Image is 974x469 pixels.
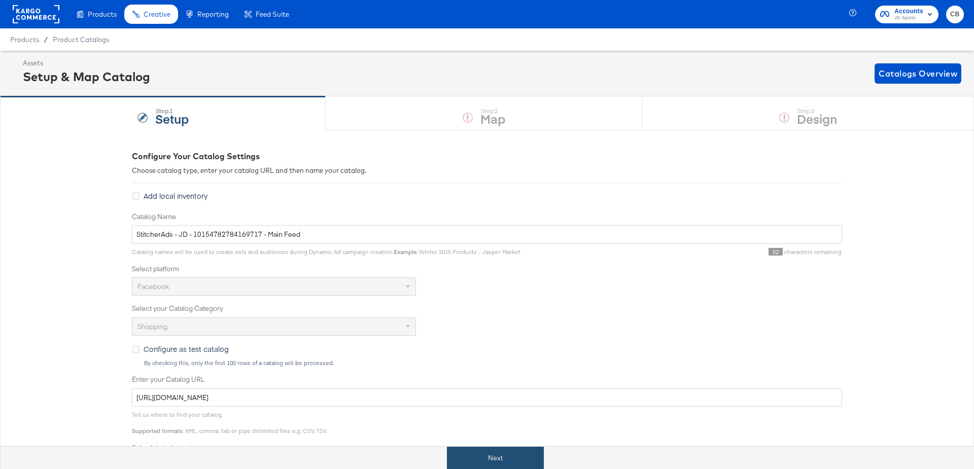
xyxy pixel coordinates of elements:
[132,411,327,435] span: Tell us where to find your catalog. : XML, comma, tab or pipe delimited files e.g. CSV, TSV.
[132,427,183,435] strong: Supported formats
[132,375,842,384] label: Enter your Catalog URL
[520,248,842,256] div: characters remaining
[132,264,842,274] label: Select platform
[23,68,150,85] div: Setup & Map Catalog
[155,107,189,115] div: Step: 1
[394,248,416,256] strong: Example
[132,248,520,256] span: Catalog names will be used to create sets and audiences during Dynamic Ad campaign creation. : Wi...
[53,35,109,44] a: Product Catalogs
[132,166,842,175] div: Choose catalog type, enter your catalog URL and then name your catalog.
[894,14,923,22] span: JD Sports
[39,35,53,44] span: /
[137,322,167,331] span: Shopping
[144,359,842,367] div: By checking this, only the first 100 rows of a catalog will be processed.
[256,10,289,18] span: Feed Suite
[894,6,923,17] span: Accounts
[10,35,39,44] span: Products
[132,212,842,222] label: Catalog Name
[946,6,964,23] button: CB
[132,304,842,313] label: Select your Catalog Category
[875,6,938,23] button: AccountsJD Sports
[132,225,842,244] input: Name your catalog e.g. My Dynamic Product Catalog
[23,58,150,68] div: Assets
[144,344,229,354] span: Configure as test catalog
[950,9,960,20] span: CB
[144,191,207,201] span: Add local inventory
[88,10,117,18] span: Products
[875,63,961,84] button: Catalogs Overview
[132,388,842,407] input: Enter Catalog URL, e.g. http://www.example.com/products.xml
[144,10,170,18] span: Creative
[137,282,169,291] span: Facebook
[197,10,229,18] span: Reporting
[769,248,783,256] span: 52
[879,66,957,81] span: Catalogs Overview
[155,110,189,127] strong: Setup
[132,151,842,162] div: Configure Your Catalog Settings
